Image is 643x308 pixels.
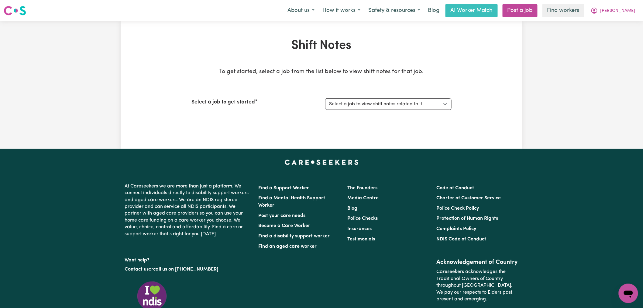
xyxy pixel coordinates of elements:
[437,186,474,191] a: Code of Conduct
[125,264,251,275] p: or
[437,237,487,242] a: NDIS Code of Conduct
[347,237,375,242] a: Testimonials
[437,226,476,231] a: Complaints Policy
[347,216,378,221] a: Police Checks
[347,196,379,201] a: Media Centre
[4,5,26,16] img: Careseekers logo
[284,4,318,17] button: About us
[347,206,357,211] a: Blog
[542,4,584,17] a: Find workers
[125,180,251,240] p: At Careseekers we are more than just a platform. We connect individuals directly to disability su...
[258,234,330,239] a: Find a disability support worker
[347,226,372,231] a: Insurances
[437,206,479,211] a: Police Check Policy
[125,254,251,264] p: Want help?
[364,4,424,17] button: Safety & resources
[587,4,639,17] button: My Account
[619,284,638,303] iframe: Button to launch messaging window
[153,267,218,272] a: call us on [PHONE_NUMBER]
[4,4,26,18] a: Careseekers logo
[445,4,498,17] a: AI Worker Match
[318,4,364,17] button: How it works
[437,266,518,305] p: Careseekers acknowledges the Traditional Owners of Country throughout [GEOGRAPHIC_DATA]. We pay o...
[258,186,309,191] a: Find a Support Worker
[347,186,377,191] a: The Founders
[437,259,518,266] h2: Acknowledgement of Country
[258,244,317,249] a: Find an aged care worker
[258,223,310,228] a: Become a Care Worker
[191,68,452,76] p: To get started, select a job from the list below to view shift notes for that job.
[285,160,359,165] a: Careseekers home page
[125,267,149,272] a: Contact us
[424,4,443,17] a: Blog
[437,216,498,221] a: Protection of Human Rights
[503,4,538,17] a: Post a job
[191,98,255,106] label: Select a job to get started
[600,8,635,14] span: [PERSON_NAME]
[437,196,501,201] a: Charter of Customer Service
[258,213,305,218] a: Post your care needs
[258,196,325,208] a: Find a Mental Health Support Worker
[191,38,452,53] h1: Shift Notes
